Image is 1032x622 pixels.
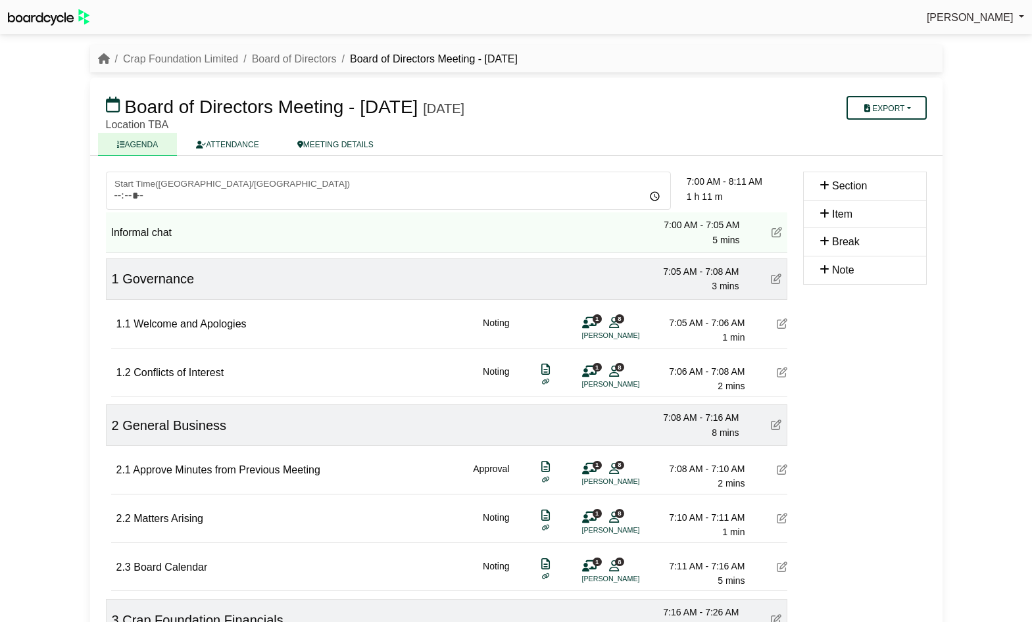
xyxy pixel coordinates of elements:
span: Governance [122,272,194,286]
nav: breadcrumb [98,51,518,68]
button: Export [847,96,926,120]
div: Noting [483,559,509,588]
a: ATTENDANCE [177,133,278,156]
div: Noting [483,316,509,345]
div: 7:05 AM - 7:06 AM [653,316,745,330]
div: 7:16 AM - 7:26 AM [647,605,739,619]
span: 8 [615,363,624,371]
div: 7:10 AM - 7:11 AM [653,510,745,525]
a: MEETING DETAILS [278,133,393,156]
span: 8 [615,314,624,323]
span: Board Calendar [134,562,207,573]
li: Board of Directors Meeting - [DATE] [337,51,518,68]
span: 1 [593,558,602,566]
span: 8 [615,509,624,517]
span: 8 [615,461,624,469]
div: Noting [483,510,509,540]
span: 2 [112,418,119,433]
img: BoardcycleBlackGreen-aaafeed430059cb809a45853b8cf6d952af9d84e6e89e1f1685b34bfd5cb7d64.svg [8,9,89,26]
span: 1 [593,509,602,517]
a: AGENDA [98,133,178,156]
span: 1 [593,461,602,469]
span: 2.1 [116,464,131,475]
span: 1 [593,314,602,323]
span: 2 mins [718,381,745,391]
span: Break [832,236,860,247]
div: [DATE] [423,101,464,116]
div: Noting [483,364,509,394]
div: Approval [473,462,509,491]
span: 2.2 [116,513,131,524]
span: 1 min [722,332,745,343]
span: Approve Minutes from Previous Meeting [133,464,320,475]
span: 1.2 [116,367,131,378]
span: 1 [112,272,119,286]
span: General Business [122,418,226,433]
span: Matters Arising [134,513,203,524]
span: Note [832,264,854,275]
span: Informal chat [111,227,172,238]
span: Item [832,208,852,220]
a: [PERSON_NAME] [927,9,1024,26]
li: [PERSON_NAME] [582,379,681,390]
span: Location TBA [106,119,169,130]
span: 1 min [722,527,745,537]
span: 2 mins [718,478,745,489]
div: 7:06 AM - 7:08 AM [653,364,745,379]
a: Crap Foundation Limited [123,53,238,64]
span: Section [832,180,867,191]
span: 8 mins [712,427,739,438]
span: Conflicts of Interest [134,367,224,378]
li: [PERSON_NAME] [582,330,681,341]
span: [PERSON_NAME] [927,12,1014,23]
div: 7:08 AM - 7:16 AM [647,410,739,425]
a: Board of Directors [252,53,337,64]
div: 7:11 AM - 7:16 AM [653,559,745,573]
span: 3 mins [712,281,739,291]
span: Welcome and Apologies [134,318,246,329]
span: 1 h 11 m [687,191,722,202]
li: [PERSON_NAME] [582,476,681,487]
span: 8 [615,558,624,566]
span: 1 [593,363,602,371]
li: [PERSON_NAME] [582,573,681,585]
div: 7:08 AM - 7:10 AM [653,462,745,476]
span: 5 mins [712,235,739,245]
span: 1.1 [116,318,131,329]
div: 7:00 AM - 8:11 AM [687,174,787,189]
span: Board of Directors Meeting - [DATE] [124,97,418,117]
span: 5 mins [718,575,745,586]
div: 7:05 AM - 7:08 AM [647,264,739,279]
div: 7:00 AM - 7:05 AM [648,218,740,232]
li: [PERSON_NAME] [582,525,681,536]
span: 2.3 [116,562,131,573]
